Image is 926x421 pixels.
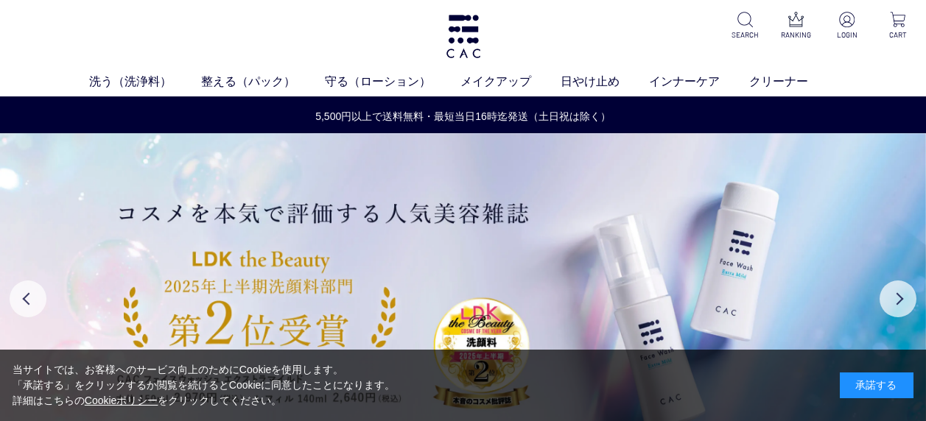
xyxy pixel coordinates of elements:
[780,29,813,40] p: RANKING
[749,73,838,91] a: クリーナー
[882,12,914,40] a: CART
[460,73,561,91] a: メイクアップ
[729,12,762,40] a: SEARCH
[840,372,913,398] div: 承諾する
[880,280,916,317] button: Next
[85,395,158,406] a: Cookieポリシー
[1,109,925,124] a: 5,500円以上で送料無料・最短当日16時迄発送（土日祝は除く）
[201,73,325,91] a: 整える（パック）
[89,73,201,91] a: 洗う（洗浄料）
[10,280,46,317] button: Previous
[831,29,863,40] p: LOGIN
[444,15,483,58] img: logo
[649,73,749,91] a: インナーケア
[729,29,762,40] p: SEARCH
[882,29,914,40] p: CART
[561,73,649,91] a: 日やけ止め
[325,73,460,91] a: 守る（ローション）
[13,362,396,408] div: 当サイトでは、お客様へのサービス向上のためにCookieを使用します。 「承諾する」をクリックするか閲覧を続けるとCookieに同意したことになります。 詳細はこちらの をクリックしてください。
[780,12,813,40] a: RANKING
[831,12,863,40] a: LOGIN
